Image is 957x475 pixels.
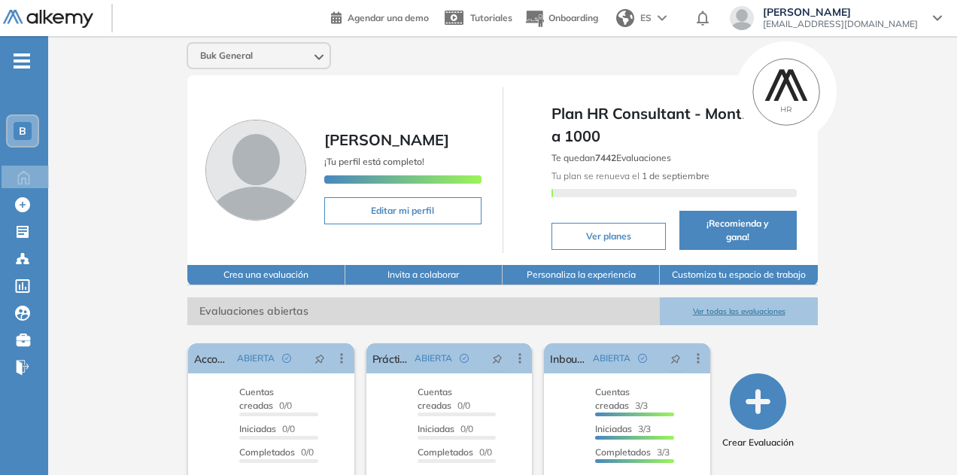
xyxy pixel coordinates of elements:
[187,297,660,325] span: Evaluaciones abiertas
[418,386,452,411] span: Cuentas creadas
[470,12,512,23] span: Tutoriales
[660,265,817,285] button: Customiza tu espacio de trabajo
[640,170,709,181] b: 1 de septiembre
[418,423,454,434] span: Iniciadas
[239,446,314,458] span: 0/0
[658,15,667,21] img: arrow
[595,423,651,434] span: 3/3
[882,403,957,475] div: Widget de chat
[595,446,670,458] span: 3/3
[616,9,634,27] img: world
[239,446,295,458] span: Completados
[551,223,666,250] button: Ver planes
[239,423,276,434] span: Iniciadas
[324,156,424,167] span: ¡Tu perfil está completo!
[372,343,409,373] a: Práctica People Happiness
[595,423,632,434] span: Iniciadas
[239,386,274,411] span: Cuentas creadas
[14,59,30,62] i: -
[205,120,306,221] img: Foto de perfil
[348,12,429,23] span: Agendar una demo
[659,346,692,370] button: pushpin
[331,8,429,26] a: Agendar una demo
[679,211,797,250] button: ¡Recomienda y gana!
[722,373,794,449] button: Crear Evaluación
[722,436,794,449] span: Crear Evaluación
[200,50,253,62] span: Buk General
[551,152,671,163] span: Te quedan Evaluaciones
[640,11,652,25] span: ES
[418,446,492,458] span: 0/0
[460,354,469,363] span: check-circle
[551,102,797,148] span: Plan HR Consultant - Month - 701 a 1000
[763,18,918,30] span: [EMAIL_ADDRESS][DOMAIN_NAME]
[3,10,93,29] img: Logo
[239,386,292,411] span: 0/0
[187,265,345,285] button: Crea una evaluación
[418,423,473,434] span: 0/0
[282,354,291,363] span: check-circle
[314,352,325,364] span: pushpin
[481,346,514,370] button: pushpin
[503,265,660,285] button: Personaliza la experiencia
[638,354,647,363] span: check-circle
[492,352,503,364] span: pushpin
[239,423,295,434] span: 0/0
[324,130,449,149] span: [PERSON_NAME]
[595,386,630,411] span: Cuentas creadas
[882,403,957,475] iframe: Chat Widget
[418,446,473,458] span: Completados
[237,352,275,365] span: ABIERTA
[763,6,918,18] span: [PERSON_NAME]
[595,446,651,458] span: Completados
[593,352,630,365] span: ABIERTA
[548,12,598,23] span: Onboarding
[194,343,231,373] a: Accounting Analyst
[415,352,452,365] span: ABIERTA
[524,2,598,35] button: Onboarding
[670,352,681,364] span: pushpin
[303,346,336,370] button: pushpin
[345,265,503,285] button: Invita a colaborar
[324,197,481,224] button: Editar mi perfil
[660,297,817,325] button: Ver todas las evaluaciones
[550,343,587,373] a: Inbound SDR
[551,170,709,181] span: Tu plan se renueva el
[19,125,26,137] span: B
[418,386,470,411] span: 0/0
[595,152,616,163] b: 7442
[595,386,648,411] span: 3/3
